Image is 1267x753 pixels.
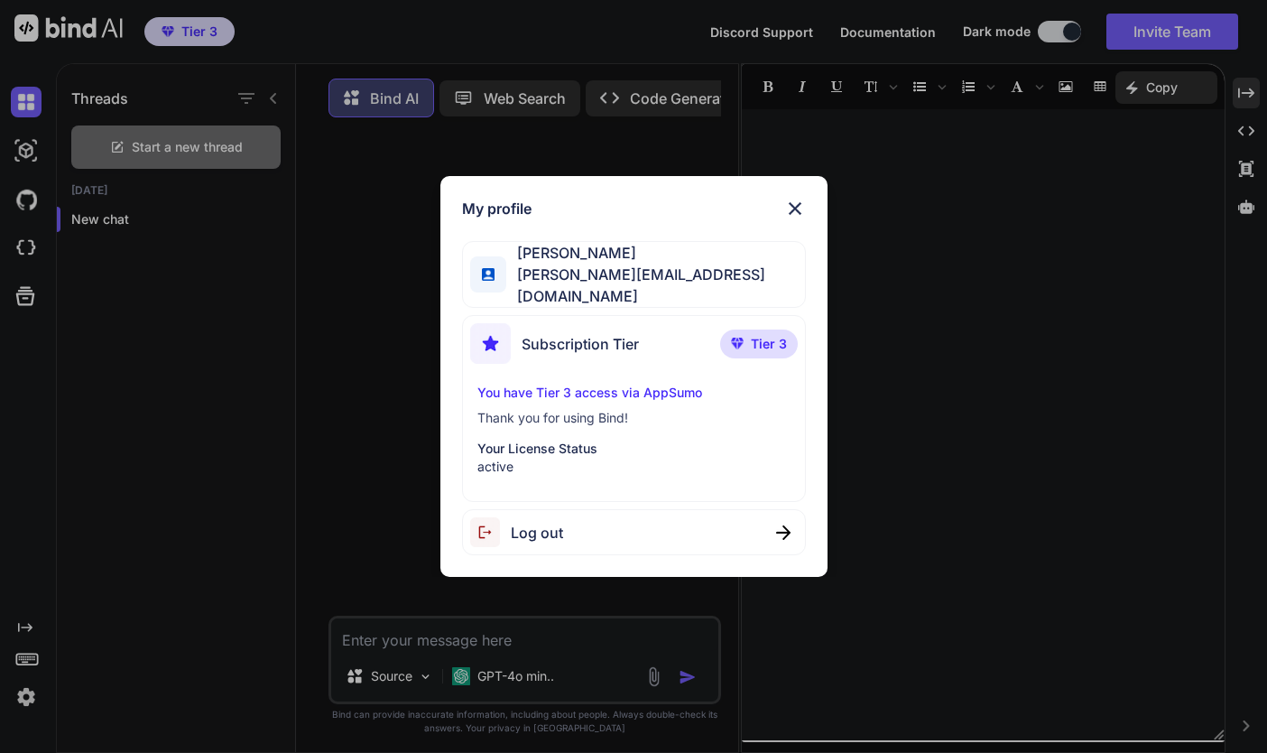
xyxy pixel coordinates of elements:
[477,384,791,402] p: You have Tier 3 access via AppSumo
[477,458,791,476] p: active
[470,323,511,364] img: subscription
[462,198,532,219] h1: My profile
[784,198,806,219] img: close
[482,268,495,282] img: profile
[731,338,744,349] img: premium
[776,525,791,540] img: close
[511,522,563,544] span: Log out
[522,333,639,355] span: Subscription Tier
[470,517,511,547] img: logout
[751,335,787,353] span: Tier 3
[506,264,804,307] span: [PERSON_NAME][EMAIL_ADDRESS][DOMAIN_NAME]
[477,409,791,427] p: Thank you for using Bind!
[477,440,791,458] p: Your License Status
[506,242,804,264] span: [PERSON_NAME]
